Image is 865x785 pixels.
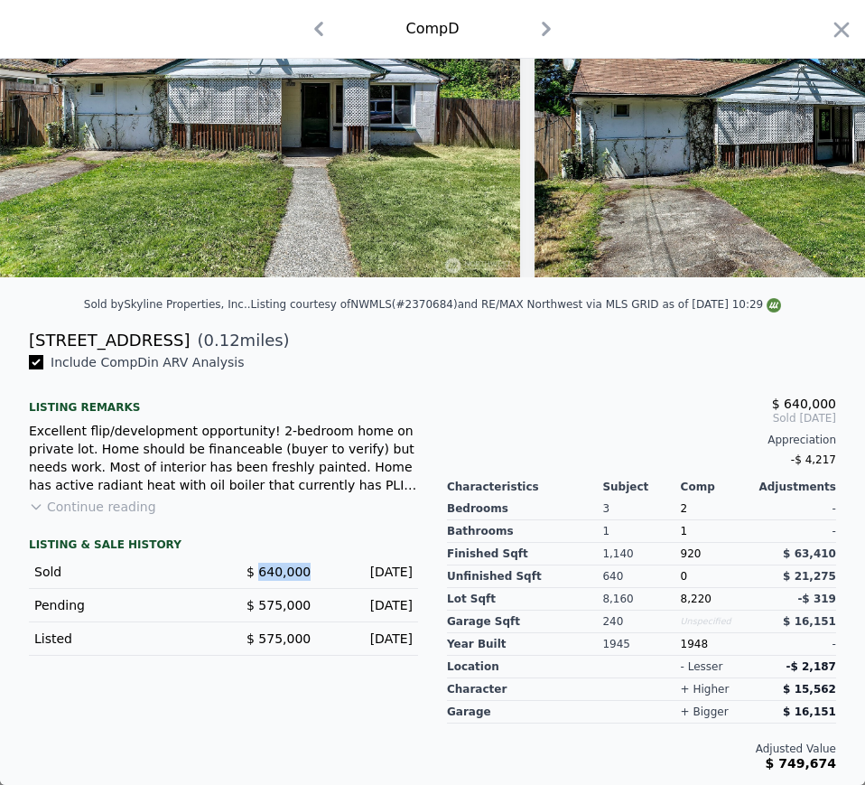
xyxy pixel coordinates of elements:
[681,547,702,560] span: 920
[204,331,240,350] span: 0.12
[447,565,602,588] div: Unfinished Sqft
[791,453,836,466] span: -$ 4,217
[34,630,209,648] div: Listed
[783,706,836,718] span: $ 16,151
[29,386,418,415] div: Listing remarks
[447,498,602,520] div: Bedrooms
[772,397,836,411] span: $ 640,000
[681,705,729,719] div: + bigger
[447,588,602,611] div: Lot Sqft
[29,328,190,353] div: [STREET_ADDRESS]
[681,520,758,543] div: 1
[681,611,758,633] div: Unspecified
[786,660,835,673] span: -$ 2,187
[602,480,680,494] div: Subject
[405,18,459,40] div: Comp D
[681,502,688,515] span: 2
[246,565,311,579] span: $ 640,000
[447,701,602,724] div: garage
[246,631,311,646] span: $ 575,000
[447,480,602,494] div: Characteristics
[447,520,602,543] div: Bathrooms
[29,498,156,516] button: Continue reading
[783,570,836,583] span: $ 21,275
[681,659,723,674] div: - lesser
[447,611,602,633] div: Garage Sqft
[29,537,418,556] div: LISTING & SALE HISTORY
[447,543,602,565] div: Finished Sqft
[602,633,680,656] div: 1945
[190,328,289,353] span: ( miles)
[34,563,209,581] div: Sold
[602,588,680,611] div: 8,160
[325,563,413,581] div: [DATE]
[681,480,758,494] div: Comp
[29,422,418,494] div: Excellent flip/development opportunity! 2-bedroom home on private lot. Home should be financeable...
[43,355,252,369] span: Include Comp D in ARV Analysis
[758,520,836,543] div: -
[34,596,209,614] div: Pending
[447,633,602,656] div: Year Built
[758,480,836,494] div: Adjustments
[602,543,680,565] div: 1,140
[783,683,836,696] span: $ 15,562
[246,598,311,612] span: $ 575,000
[447,411,836,425] span: Sold [DATE]
[681,633,758,656] div: 1948
[766,756,836,771] span: $ 749,674
[783,615,836,628] span: $ 16,151
[681,570,688,583] span: 0
[447,433,836,447] div: Appreciation
[447,656,602,678] div: location
[325,630,413,648] div: [DATE]
[447,678,602,701] div: character
[602,498,680,520] div: 3
[758,633,836,656] div: -
[767,298,781,313] img: NWMLS Logo
[84,298,251,311] div: Sold by Skyline Properties, Inc. .
[681,682,730,696] div: + higher
[681,593,712,605] span: 8,220
[602,611,680,633] div: 240
[602,520,680,543] div: 1
[797,593,836,605] span: -$ 319
[325,596,413,614] div: [DATE]
[758,498,836,520] div: -
[447,742,836,756] div: Adjusted Value
[783,547,836,560] span: $ 63,410
[602,565,680,588] div: 640
[251,298,782,311] div: Listing courtesy of NWMLS (#2370684) and RE/MAX Northwest via MLS GRID as of [DATE] 10:29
